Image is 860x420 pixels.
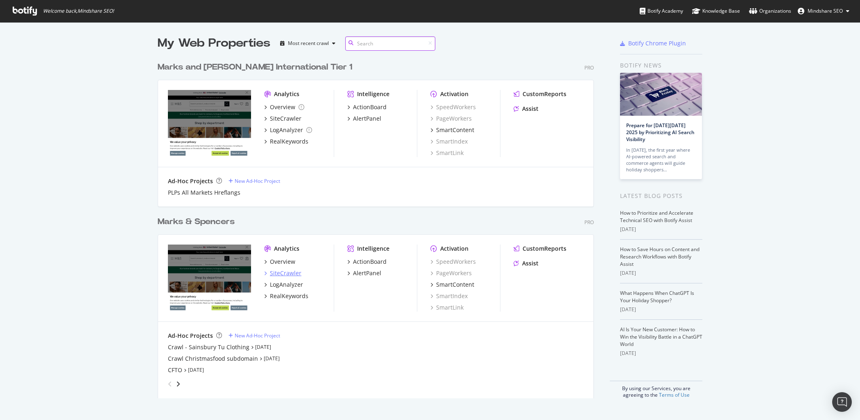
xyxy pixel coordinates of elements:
button: Mindshare SEO [791,4,856,18]
a: SmartLink [430,303,464,312]
a: Overview [264,103,304,111]
div: LogAnalyzer [270,281,303,289]
a: Crawl Christmasfood subdomain [168,355,258,363]
div: angle-left [165,377,175,391]
div: LogAnalyzer [270,126,303,134]
div: Organizations [749,7,791,15]
a: How to Prioritize and Accelerate Technical SEO with Botify Assist [620,209,693,224]
a: RealKeywords [264,292,308,300]
a: Crawl - Sainsbury Tu Clothing [168,343,249,351]
div: [DATE] [620,226,702,233]
div: In [DATE], the first year where AI-powered search and commerce agents will guide holiday shoppers… [626,147,696,173]
a: New Ad-Hoc Project [229,177,280,184]
div: AlertPanel [353,269,381,277]
a: LogAnalyzer [264,126,312,134]
div: ActionBoard [353,258,387,266]
a: PageWorkers [430,269,472,277]
a: PLPs All Markets Hreflangs [168,189,240,197]
a: PageWorkers [430,115,472,123]
a: SpeedWorkers [430,258,476,266]
div: Pro [584,64,594,71]
div: Intelligence [357,245,389,253]
div: New Ad-Hoc Project [235,332,280,339]
div: ActionBoard [353,103,387,111]
div: SmartContent [436,281,474,289]
div: Overview [270,103,295,111]
div: Intelligence [357,90,389,98]
a: How to Save Hours on Content and Research Workflows with Botify Assist [620,246,699,267]
div: Assist [522,259,539,267]
a: SiteCrawler [264,269,301,277]
div: My Web Properties [158,35,270,52]
div: angle-right [175,380,181,388]
div: grid [158,52,600,398]
a: AlertPanel [347,269,381,277]
a: Prepare for [DATE][DATE] 2025 by Prioritizing AI Search Visibility [626,122,695,143]
div: New Ad-Hoc Project [235,177,280,184]
div: Botify news [620,61,702,70]
img: www.marksandspencer.com [168,90,251,156]
a: What Happens When ChatGPT Is Your Holiday Shopper? [620,290,694,304]
div: CustomReports [523,90,566,98]
div: Marks and [PERSON_NAME] International Tier 1 [158,61,352,73]
a: LogAnalyzer [264,281,303,289]
a: AI Is Your New Customer: How to Win the Visibility Battle in a ChatGPT World [620,326,702,348]
a: CFTO [168,366,182,374]
a: SmartLink [430,149,464,157]
div: Botify Chrome Plugin [628,39,686,47]
a: ActionBoard [347,103,387,111]
div: Ad-Hoc Projects [168,332,213,340]
a: SmartIndex [430,137,468,146]
a: Botify Chrome Plugin [620,39,686,47]
a: CustomReports [514,245,566,253]
a: [DATE] [255,344,271,350]
div: Pro [584,219,594,226]
a: Assist [514,259,539,267]
a: AlertPanel [347,115,381,123]
a: SmartContent [430,281,474,289]
img: www.marksandspencer.com/ [168,245,251,311]
div: Open Intercom Messenger [832,392,852,412]
a: [DATE] [264,355,280,362]
div: Most recent crawl [288,41,329,46]
a: Marks & Spencers [158,216,238,228]
span: Welcome back, Mindshare SEO ! [43,8,114,14]
div: [DATE] [620,306,702,313]
div: RealKeywords [270,137,308,146]
div: By using our Services, you are agreeing to the [610,381,702,398]
a: [DATE] [188,366,204,373]
div: [DATE] [620,350,702,357]
input: Search [345,36,435,51]
div: [DATE] [620,270,702,277]
div: Analytics [274,245,299,253]
a: Assist [514,105,539,113]
a: SpeedWorkers [430,103,476,111]
div: Ad-Hoc Projects [168,177,213,185]
div: Analytics [274,90,299,98]
a: CustomReports [514,90,566,98]
button: Most recent crawl [277,37,339,50]
div: Botify Academy [640,7,683,15]
div: Latest Blog Posts [620,191,702,200]
a: ActionBoard [347,258,387,266]
div: SiteCrawler [270,269,301,277]
div: AlertPanel [353,115,381,123]
div: Activation [440,90,468,98]
img: Prepare for Black Friday 2025 by Prioritizing AI Search Visibility [620,73,702,116]
a: New Ad-Hoc Project [229,332,280,339]
div: SmartContent [436,126,474,134]
span: Mindshare SEO [808,7,843,14]
a: SmartIndex [430,292,468,300]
